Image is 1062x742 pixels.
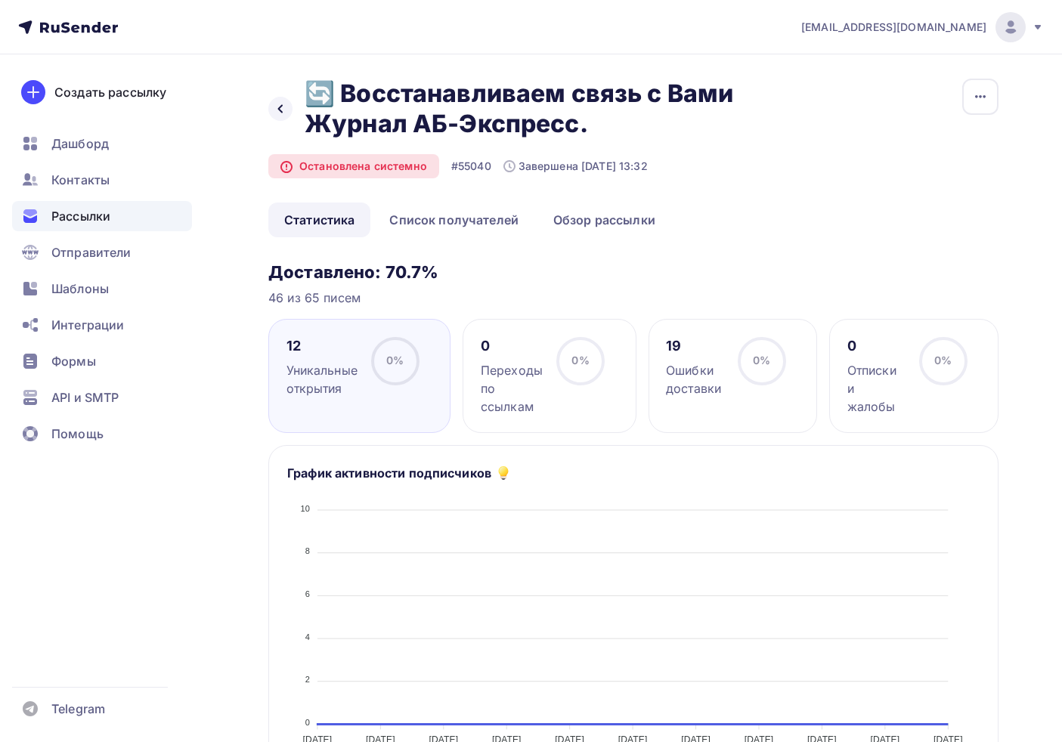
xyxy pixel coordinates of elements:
[286,337,358,355] div: 12
[12,128,192,159] a: Дашборд
[286,361,358,397] div: Уникальные открытия
[305,79,761,139] h2: 🔄 Восстанавливаем связь с Вами Журнал АБ-Экспресс.
[268,154,439,178] div: Остановлена системно
[801,20,986,35] span: [EMAIL_ADDRESS][DOMAIN_NAME]
[801,12,1044,42] a: [EMAIL_ADDRESS][DOMAIN_NAME]
[373,203,534,237] a: Список получателей
[666,337,724,355] div: 19
[753,354,770,366] span: 0%
[12,274,192,304] a: Шаблоны
[305,718,310,727] tspan: 0
[268,203,370,237] a: Статистика
[305,589,310,598] tspan: 6
[12,346,192,376] a: Формы
[571,354,589,366] span: 0%
[300,504,310,513] tspan: 10
[12,201,192,231] a: Рассылки
[305,675,310,684] tspan: 2
[847,361,906,416] div: Отписки и жалобы
[847,337,906,355] div: 0
[503,159,648,174] div: Завершена [DATE] 13:32
[481,337,543,355] div: 0
[51,700,105,718] span: Telegram
[51,171,110,189] span: Контакты
[268,289,999,307] div: 46 из 65 писем
[51,280,109,298] span: Шаблоны
[537,203,671,237] a: Обзор рассылки
[51,388,119,407] span: API и SMTP
[481,361,543,416] div: Переходы по ссылкам
[666,361,724,397] div: Ошибки доставки
[54,83,166,101] div: Создать рассылку
[305,632,310,642] tspan: 4
[451,159,491,174] div: #55040
[12,165,192,195] a: Контакты
[268,261,999,283] h3: Доставлено: 70.7%
[51,134,109,153] span: Дашборд
[51,352,96,370] span: Формы
[305,546,310,555] tspan: 8
[287,464,491,482] h5: График активности подписчиков
[934,354,952,366] span: 0%
[51,243,132,261] span: Отправители
[12,237,192,267] a: Отправители
[51,207,110,225] span: Рассылки
[51,425,104,443] span: Помощь
[51,316,124,334] span: Интеграции
[386,354,404,366] span: 0%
